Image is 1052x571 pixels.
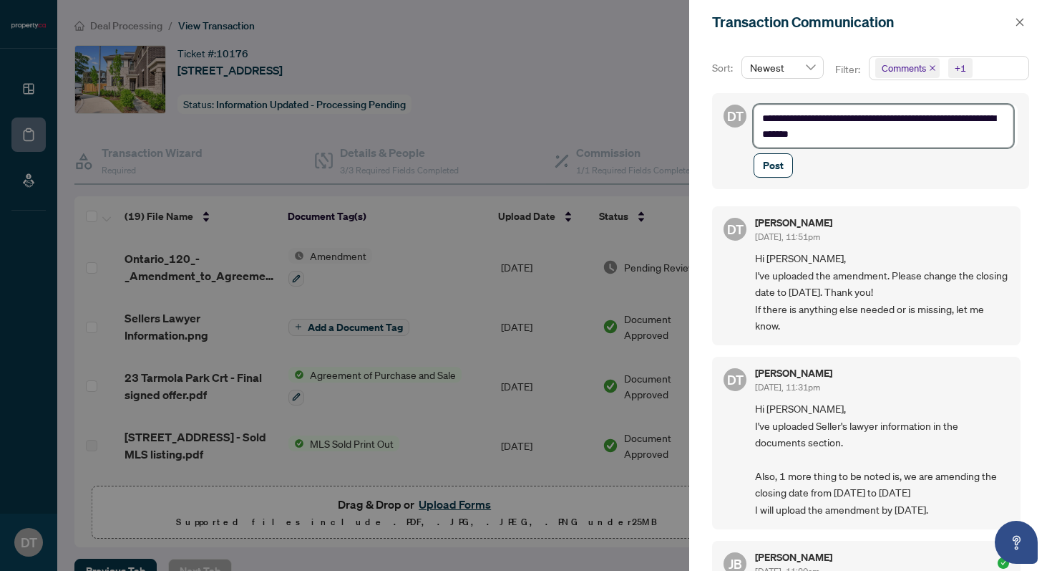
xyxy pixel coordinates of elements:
span: Newest [750,57,815,78]
span: close [1015,17,1025,27]
span: DT [727,370,744,390]
span: Comments [875,58,940,78]
h5: [PERSON_NAME] [755,552,832,562]
span: [DATE], 11:31pm [755,382,820,393]
span: Post [763,154,784,177]
span: close [929,64,936,72]
span: Hi [PERSON_NAME], I've uploaded the amendment. Please change the closing date to [DATE]. Thank yo... [755,250,1009,334]
span: check-circle [998,557,1009,569]
span: Comments [882,61,926,75]
span: DT [727,106,744,126]
h5: [PERSON_NAME] [755,368,832,378]
h5: [PERSON_NAME] [755,218,832,228]
span: Hi [PERSON_NAME], I've uploaded Seller's lawyer information in the documents section. Also, 1 mor... [755,400,1009,518]
button: Post [754,153,793,178]
div: Transaction Communication [712,11,1010,33]
div: +1 [955,61,966,75]
button: Open asap [995,521,1038,564]
p: Sort: [712,60,736,76]
span: [DATE], 11:51pm [755,231,820,242]
span: DT [727,219,744,239]
p: Filter: [835,62,862,77]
